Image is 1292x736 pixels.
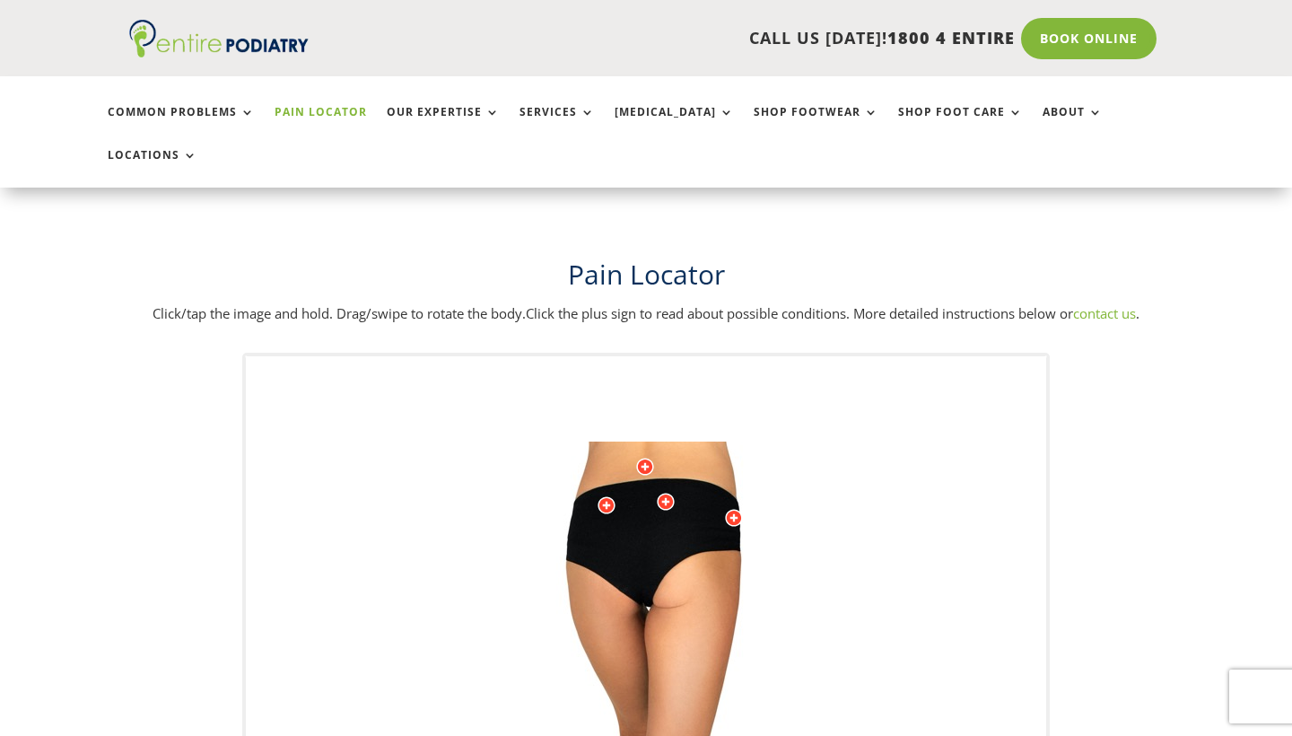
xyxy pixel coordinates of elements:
a: Pain Locator [275,106,367,145]
a: Locations [108,149,197,188]
span: Click/tap the image and hold. Drag/swipe to rotate the body. [153,304,526,322]
a: Services [519,106,595,145]
span: 1800 4 ENTIRE [887,27,1015,48]
a: Book Online [1021,18,1157,59]
a: Our Expertise [387,106,500,145]
span: Click the plus sign to read about possible conditions. More detailed instructions below or . [526,304,1139,322]
a: contact us [1073,304,1136,322]
a: Common Problems [108,106,255,145]
a: Entire Podiatry [129,43,309,61]
img: logo (1) [129,20,309,57]
a: [MEDICAL_DATA] [615,106,734,145]
a: Shop Foot Care [898,106,1023,145]
h1: Pain Locator [129,256,1163,302]
a: About [1043,106,1103,145]
p: CALL US [DATE]! [367,27,1015,50]
a: Shop Footwear [754,106,878,145]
